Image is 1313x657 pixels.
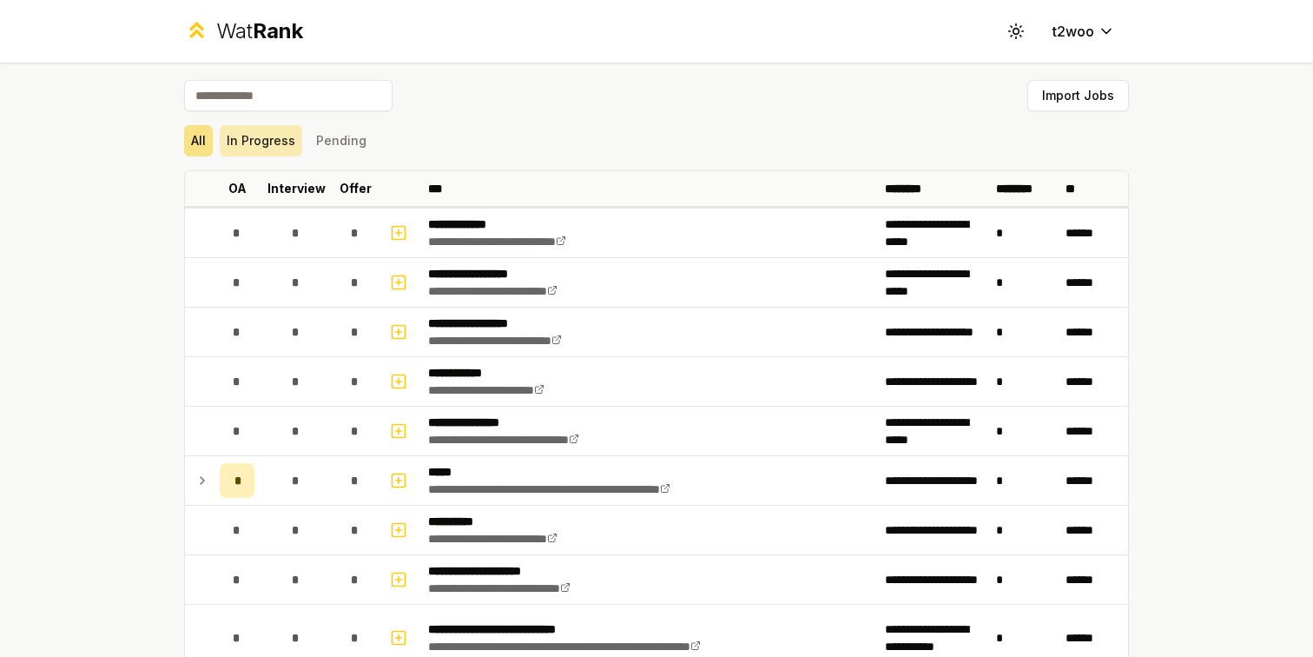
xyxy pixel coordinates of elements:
a: WatRank [184,17,303,45]
p: Interview [267,180,326,197]
button: Import Jobs [1027,80,1129,111]
button: t2woo [1039,16,1129,47]
div: Wat [216,17,303,45]
button: In Progress [220,125,302,156]
button: Pending [309,125,373,156]
span: t2woo [1052,21,1094,42]
p: Offer [340,180,372,197]
p: OA [228,180,247,197]
button: All [184,125,213,156]
span: Rank [253,18,303,43]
